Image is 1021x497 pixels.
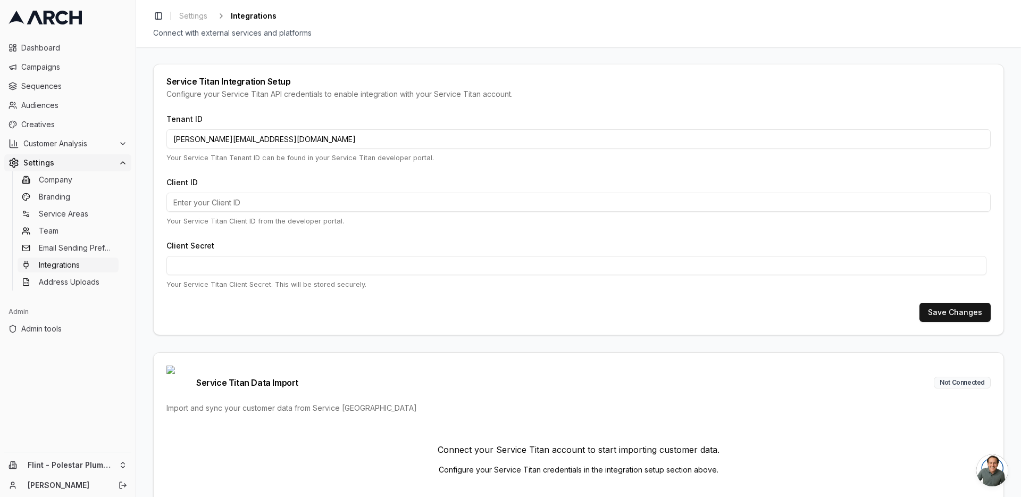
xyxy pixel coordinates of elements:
p: Connect your Service Titan account to start importing customer data. [166,443,991,456]
button: Save Changes [919,303,991,322]
span: Address Uploads [39,277,99,287]
a: Creatives [4,116,131,133]
a: Branding [18,189,119,204]
span: Admin tools [21,324,127,334]
span: Audiences [21,100,127,111]
a: Dashboard [4,39,131,56]
a: Sequences [4,78,131,95]
input: Enter your Tenant ID [166,129,991,148]
button: Settings [4,154,131,171]
img: Service Titan logo [166,366,192,400]
a: Team [18,223,119,238]
span: Company [39,175,72,185]
span: Settings [23,158,114,168]
button: Flint - Polestar Plumbing, Heating, & Air Conditioning [4,457,131,474]
button: Customer Analysis [4,135,131,152]
div: Connect with external services and platforms [153,28,1004,38]
div: Service Titan Integration Setup [166,77,991,86]
label: Tenant ID [166,114,203,123]
span: Integrations [231,11,277,21]
span: Service Areas [39,209,88,219]
p: Your Service Titan Client ID from the developer portal. [166,216,991,226]
a: [PERSON_NAME] [28,480,107,491]
a: Campaigns [4,59,131,76]
input: Enter your Client ID [166,193,991,212]
span: Integrations [39,260,80,270]
span: Service Titan Data Import [166,366,298,400]
nav: breadcrumb [175,9,277,23]
p: Configure your Service Titan credentials in the integration setup section above. [166,465,991,475]
a: Settings [175,9,212,23]
span: Settings [179,11,207,21]
div: Import and sync your customer data from Service [GEOGRAPHIC_DATA] [166,403,991,413]
a: Open chat [976,454,1008,486]
span: Customer Analysis [23,138,114,149]
span: Email Sending Preferences [39,243,114,253]
span: Dashboard [21,43,127,53]
span: Team [39,226,58,236]
label: Client ID [166,178,198,187]
div: Not Connected [934,377,991,388]
div: Configure your Service Titan API credentials to enable integration with your Service Titan account. [166,89,991,100]
a: Audiences [4,97,131,114]
span: Flint - Polestar Plumbing, Heating, & Air Conditioning [28,460,114,470]
span: Sequences [21,81,127,92]
a: Service Areas [18,206,119,221]
label: Client Secret [166,241,214,250]
a: Address Uploads [18,275,119,289]
p: Your Service Titan Client Secret. This will be stored securely. [166,279,991,289]
a: Integrations [18,258,119,272]
a: Email Sending Preferences [18,241,119,255]
button: Log out [115,478,130,493]
span: Branding [39,192,70,202]
a: Company [18,172,119,187]
a: Admin tools [4,320,131,337]
p: Your Service Titan Tenant ID can be found in your Service Titan developer portal. [166,153,991,163]
span: Campaigns [21,62,127,72]
div: Admin [4,303,131,320]
span: Creatives [21,119,127,130]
